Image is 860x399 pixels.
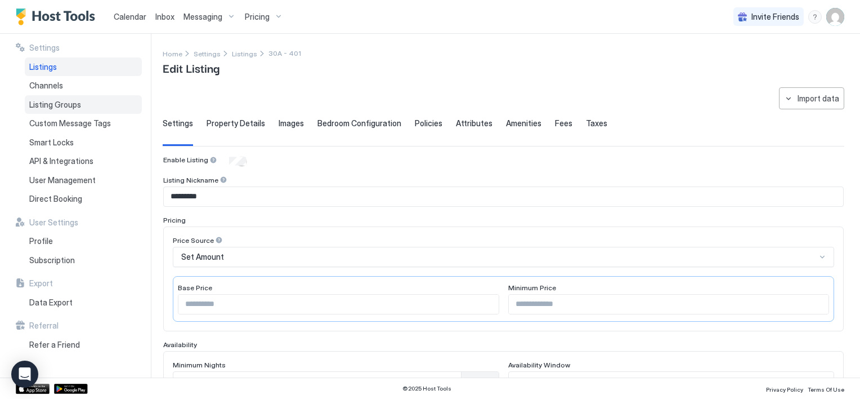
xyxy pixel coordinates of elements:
span: Invite Friends [751,12,799,22]
span: Base Price [178,283,212,292]
span: Policies [415,118,442,128]
a: Subscription [25,251,142,270]
div: Breadcrumb [232,47,257,59]
span: Settings [194,50,221,58]
input: Input Field [509,295,829,314]
span: Calendar [114,12,146,21]
span: Refer a Friend [29,340,80,350]
span: Home [163,50,182,58]
span: Settings [163,118,193,128]
span: Listing Groups [29,100,81,110]
span: © 2025 Host Tools [402,385,451,392]
a: Custom Message Tags [25,114,142,133]
div: Import data [798,92,839,104]
a: User Management [25,171,142,190]
div: Breadcrumb [194,47,221,59]
a: Inbox [155,11,174,23]
a: Listings [25,57,142,77]
span: Enable Listing [163,156,208,164]
a: Direct Booking [25,189,142,209]
a: Home [163,47,182,59]
span: Availability [163,340,197,349]
a: Listing Groups [25,95,142,114]
span: Custom Message Tags [29,118,111,128]
a: App Store [16,384,50,394]
span: Availability Window [508,361,570,369]
span: User Management [29,175,96,185]
div: User profile [826,8,844,26]
a: Host Tools Logo [16,8,100,25]
a: Data Export [25,293,142,312]
span: Export [29,278,53,289]
span: Subscription [29,255,75,265]
span: Referral [29,321,59,331]
a: Calendar [114,11,146,23]
span: Messaging [183,12,222,22]
span: Fees [555,118,572,128]
a: Privacy Policy [766,383,803,394]
span: Listings [232,50,257,58]
a: Settings [194,47,221,59]
span: Profile [29,236,53,246]
span: Breadcrumb [268,49,301,57]
span: 1 year [517,376,537,387]
span: Privacy Policy [766,386,803,393]
button: Import data [779,87,844,109]
div: Open Intercom Messenger [11,361,38,388]
a: Google Play Store [54,384,88,394]
div: Breadcrumb [163,47,182,59]
span: Property Details [207,118,265,128]
span: Settings [29,43,60,53]
span: Minimum Price [508,283,556,292]
span: Bedroom Configuration [317,118,401,128]
span: Data Export [29,298,73,308]
span: Listing Nickname [163,176,218,184]
span: Amenities [506,118,541,128]
span: Channels [29,81,63,91]
span: Set Amount [181,252,224,262]
span: Minimum Nights [173,361,226,369]
span: Smart Locks [29,138,74,148]
input: Input Field [178,295,499,314]
a: Terms Of Use [808,383,844,394]
span: Taxes [586,118,607,128]
span: Pricing [163,216,186,224]
span: Terms Of Use [808,386,844,393]
span: Price Source [173,236,214,245]
span: Inbox [155,12,174,21]
a: Listings [232,47,257,59]
input: Input Field [173,372,461,391]
span: Pricing [245,12,270,22]
span: Images [279,118,304,128]
a: Channels [25,76,142,95]
span: Listings [29,62,57,72]
a: Profile [25,232,142,251]
span: Edit Listing [163,59,220,76]
span: Direct Booking [29,194,82,204]
a: API & Integrations [25,152,142,171]
span: API & Integrations [29,156,93,166]
div: menu [808,10,822,24]
span: User Settings [29,218,78,228]
input: Input Field [164,187,843,206]
span: Nights [468,376,492,387]
a: Smart Locks [25,133,142,152]
span: Attributes [456,118,492,128]
a: Refer a Friend [25,335,142,354]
